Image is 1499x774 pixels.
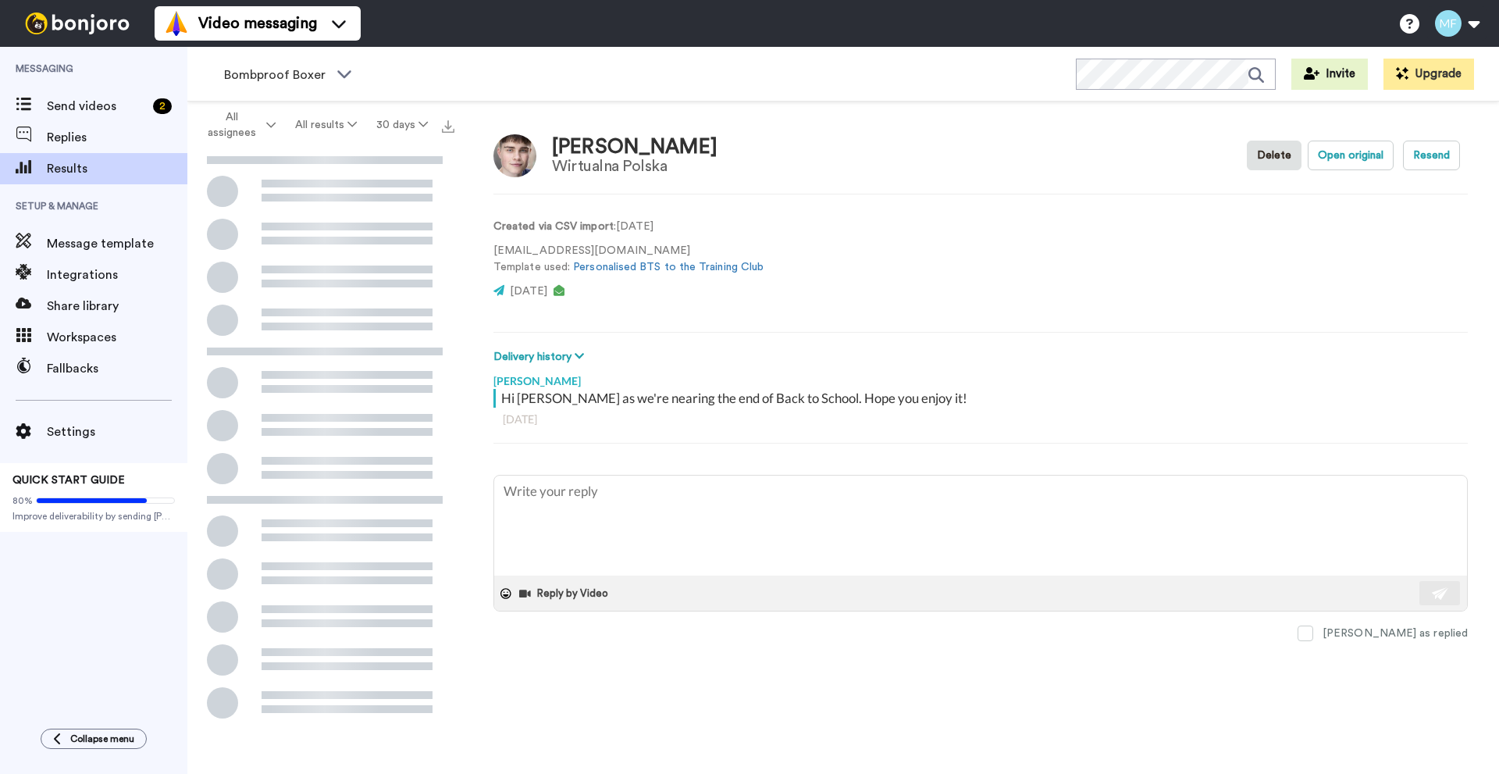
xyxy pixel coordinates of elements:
div: [PERSON_NAME] [552,136,717,159]
span: Share library [47,297,187,316]
span: All assignees [200,109,263,141]
span: Workspaces [47,328,187,347]
button: Reply by Video [518,582,613,605]
div: [PERSON_NAME] as replied [1323,626,1468,641]
img: vm-color.svg [164,11,189,36]
span: Fallbacks [47,359,187,378]
span: Replies [47,128,187,147]
img: bj-logo-header-white.svg [19,12,136,34]
strong: Created via CSV import [493,221,614,232]
button: 30 days [366,111,437,139]
span: Send videos [47,97,147,116]
span: Message template [47,234,187,253]
div: 2 [153,98,172,114]
div: Hi [PERSON_NAME] as we're nearing the end of Back to School. Hope you enjoy it! [501,389,1464,408]
span: Collapse menu [70,733,134,745]
span: Video messaging [198,12,317,34]
button: All results [286,111,367,139]
button: Invite [1291,59,1368,90]
span: [DATE] [510,286,547,297]
button: Upgrade [1383,59,1474,90]
button: Delivery history [493,348,589,366]
span: Integrations [47,266,187,284]
p: [EMAIL_ADDRESS][DOMAIN_NAME] Template used: [493,243,764,276]
div: Wirtualna Polska [552,158,717,175]
a: Personalised BTS to the Training Club [573,262,764,273]
img: export.svg [442,120,454,133]
span: Results [47,159,187,178]
img: send-white.svg [1432,587,1449,600]
button: Export all results that match these filters now. [437,113,459,137]
span: Settings [47,423,187,441]
button: Collapse menu [41,729,147,749]
span: Bombproof Boxer [224,66,329,84]
div: [DATE] [503,412,1458,427]
button: Open original [1308,141,1394,170]
button: All assignees [190,103,286,147]
span: Improve deliverability by sending [PERSON_NAME]’s from your own email [12,510,175,523]
button: Resend [1403,141,1460,170]
button: Delete [1247,141,1301,170]
div: [PERSON_NAME] [493,366,1468,389]
span: 80% [12,494,33,507]
span: QUICK START GUIDE [12,475,125,486]
p: : [DATE] [493,219,764,235]
img: Image of Milo [493,134,536,177]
